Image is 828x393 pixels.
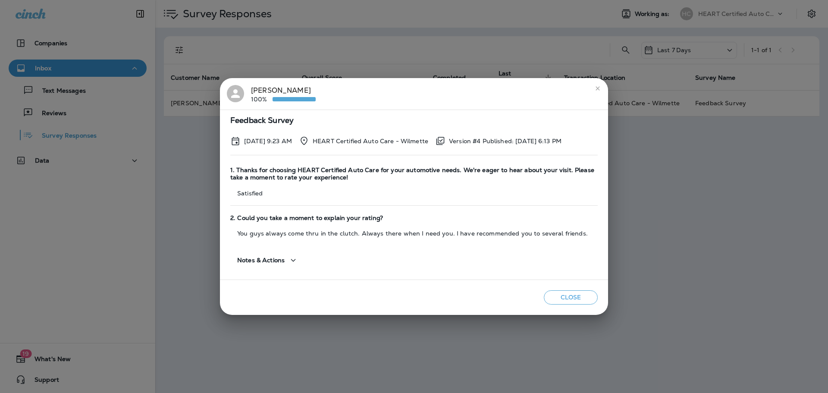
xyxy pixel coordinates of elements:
span: Notes & Actions [237,257,285,264]
button: Notes & Actions [230,248,305,273]
span: 2. Could you take a moment to explain your rating? [230,214,598,222]
span: Feedback Survey [230,117,598,124]
p: You guys always come thru in the clutch. Always there when I need you. I have recommended you to ... [230,230,598,237]
button: Close [544,290,598,305]
span: 1. Thanks for choosing HEART Certified Auto Care for your automotive needs. We're eager to hear a... [230,167,598,181]
div: [PERSON_NAME] [251,85,316,103]
p: Sep 1, 2025 9:23 AM [244,138,292,145]
p: HEART Certified Auto Care - Wilmette [313,138,428,145]
button: close [591,82,605,95]
p: Version #4 Published: [DATE] 6:13 PM [449,138,561,145]
p: 100% [251,96,273,103]
p: Satisfied [230,190,598,197]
